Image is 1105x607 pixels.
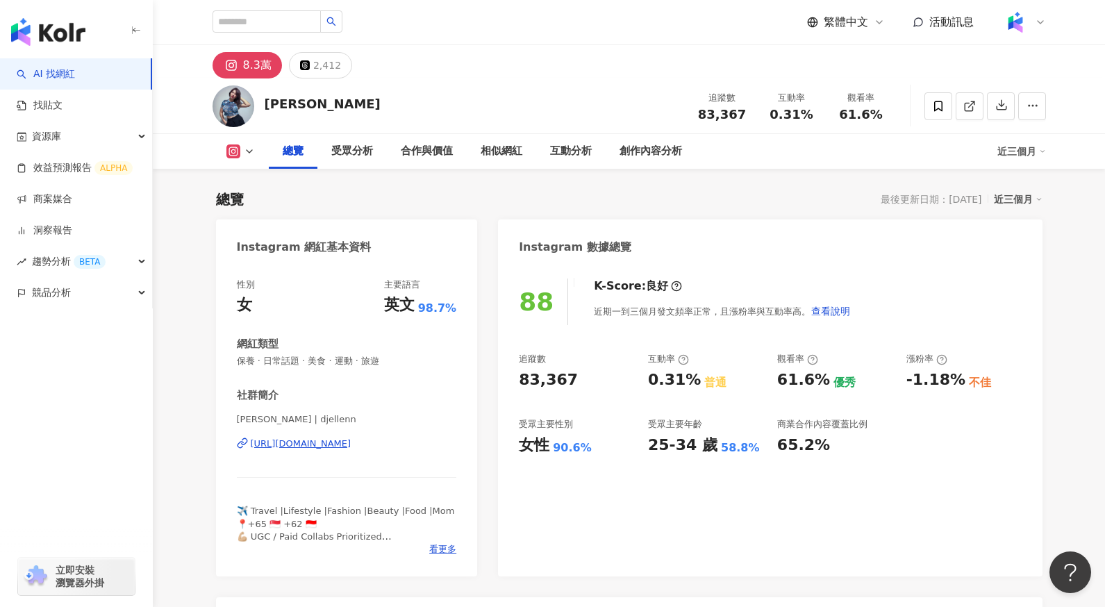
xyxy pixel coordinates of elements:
[22,565,49,588] img: chrome extension
[519,369,578,391] div: 83,367
[777,418,867,431] div: 商業合作內容覆蓋比例
[289,52,352,78] button: 2,412
[56,564,104,589] span: 立即安裝 瀏覽器外掛
[811,306,850,317] span: 查看說明
[648,418,702,431] div: 受眾主要年齡
[1002,9,1029,35] img: Kolr%20app%20icon%20%281%29.png
[265,95,381,113] div: [PERSON_NAME]
[906,369,965,391] div: -1.18%
[213,52,282,78] button: 8.3萬
[648,435,717,456] div: 25-34 歲
[237,506,455,567] span: ✈️ Travel |Lifestyle |Fashion |Beauty |Food |Mom 📍+65 🇸🇬 +62 🇮🇩 💪🏼 UGC / Paid Collabs Prioritized...
[326,17,336,26] span: search
[994,190,1042,208] div: 近三個月
[648,369,701,391] div: 0.31%
[418,301,457,316] span: 98.7%
[17,67,75,81] a: searchAI 找網紅
[74,255,106,269] div: BETA
[835,91,888,105] div: 觀看率
[313,56,341,75] div: 2,412
[770,108,813,122] span: 0.31%
[696,91,749,105] div: 追蹤數
[32,277,71,308] span: 競品分析
[519,435,549,456] div: 女性
[777,369,830,391] div: 61.6%
[251,438,351,450] div: [URL][DOMAIN_NAME]
[237,355,457,367] span: 保養 · 日常話題 · 美食 · 運動 · 旅遊
[777,353,818,365] div: 觀看率
[646,278,668,294] div: 良好
[594,297,851,325] div: 近期一到三個月發文頻率正常，且漲粉率與互動率高。
[969,375,991,390] div: 不佳
[906,353,947,365] div: 漲粉率
[17,224,72,238] a: 洞察報告
[32,246,106,277] span: 趨勢分析
[32,121,61,152] span: 資源庫
[384,278,420,291] div: 主要語言
[17,192,72,206] a: 商案媒合
[721,440,760,456] div: 58.8%
[519,240,631,255] div: Instagram 數據總覽
[519,288,554,316] div: 88
[648,353,689,365] div: 互動率
[237,438,457,450] a: [URL][DOMAIN_NAME]
[811,297,851,325] button: 查看說明
[17,161,133,175] a: 效益預測報告ALPHA
[997,140,1046,163] div: 近三個月
[929,15,974,28] span: 活動訊息
[237,413,457,426] span: [PERSON_NAME] | djellenn
[17,99,63,113] a: 找貼文
[594,278,682,294] div: K-Score :
[824,15,868,30] span: 繁體中文
[839,108,882,122] span: 61.6%
[237,388,279,403] div: 社群簡介
[243,56,272,75] div: 8.3萬
[765,91,818,105] div: 互動率
[331,143,373,160] div: 受眾分析
[698,107,746,122] span: 83,367
[519,353,546,365] div: 追蹤數
[550,143,592,160] div: 互動分析
[481,143,522,160] div: 相似網紅
[519,418,573,431] div: 受眾主要性別
[213,85,254,127] img: KOL Avatar
[11,18,85,46] img: logo
[283,143,304,160] div: 總覽
[237,278,255,291] div: 性別
[216,190,244,209] div: 總覽
[429,543,456,556] span: 看更多
[553,440,592,456] div: 90.6%
[18,558,135,595] a: chrome extension立即安裝 瀏覽器外掛
[1049,551,1091,593] iframe: Help Scout Beacon - Open
[237,294,252,316] div: 女
[237,240,372,255] div: Instagram 網紅基本資料
[401,143,453,160] div: 合作與價值
[384,294,415,316] div: 英文
[17,257,26,267] span: rise
[833,375,856,390] div: 優秀
[237,337,279,351] div: 網紅類型
[704,375,726,390] div: 普通
[777,435,830,456] div: 65.2%
[881,194,981,205] div: 最後更新日期：[DATE]
[620,143,682,160] div: 創作內容分析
